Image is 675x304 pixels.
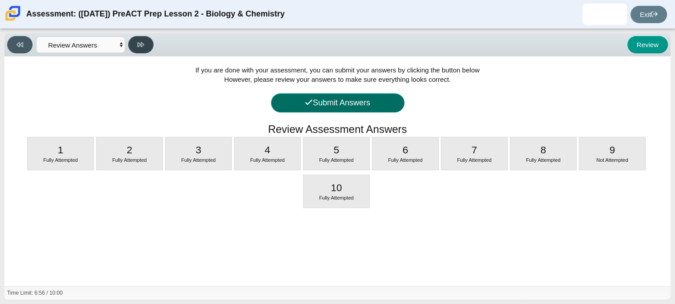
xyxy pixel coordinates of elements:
span: Fully Attempted [319,157,354,163]
button: Review [627,36,668,53]
img: Carmen School of Science & Technology [4,4,22,23]
span: 3 [196,144,202,156]
span: 1 [58,144,64,156]
span: Fully Attempted [457,157,492,163]
div: Assessment: ([DATE]) PreACT Prep Lesson 2 - Biology & Chemistry [26,4,285,25]
span: Fully Attempted [319,195,354,200]
span: Fully Attempted [388,157,423,163]
span: 5 [334,144,340,156]
span: Fully Attempted [526,157,561,163]
span: 10 [331,182,342,193]
span: 6 [403,144,408,156]
span: 2 [127,144,133,156]
div: Time Limit: 6:56 / 10:00 [7,289,63,297]
h1: Review Assessment Answers [268,122,407,137]
button: Submit Answers [271,93,404,112]
a: Carmen School of Science & Technology [4,16,22,24]
span: 7 [472,144,477,156]
span: Not Attempted [596,157,628,163]
span: Fully Attempted [112,157,147,163]
span: 8 [541,144,546,156]
span: Fully Attempted [43,157,78,163]
a: Exit [631,6,667,23]
span: 9 [610,144,615,156]
span: If you are done with your assessment, you can submit your answers by clicking the button below Ho... [195,66,480,83]
span: Fully Attempted [250,157,285,163]
img: jaylieniz.rodrigue.wUJZxL [598,7,612,21]
span: 4 [265,144,271,156]
span: Fully Attempted [181,157,216,163]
